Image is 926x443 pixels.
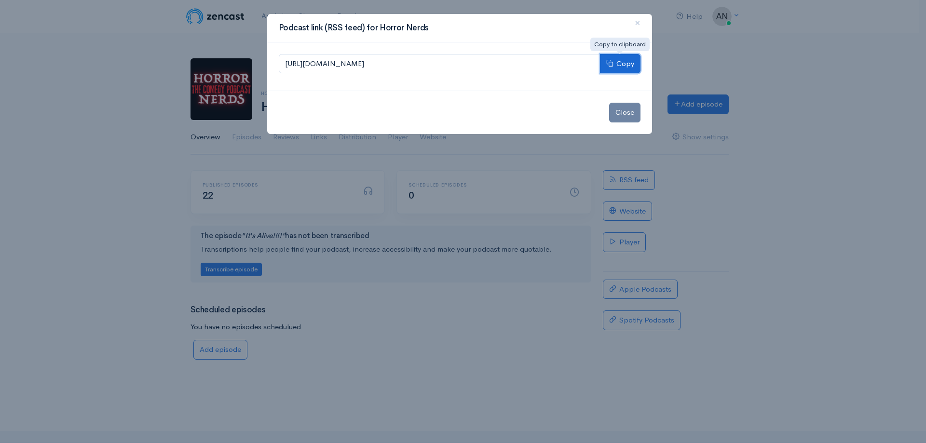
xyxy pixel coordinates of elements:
h3: Podcast link (RSS feed) for Horror Nerds [279,22,429,34]
span: × [635,16,640,30]
button: Close [609,103,640,122]
button: Copy [600,54,640,74]
div: Copy to clipboard [590,38,650,51]
button: Close [623,10,652,37]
